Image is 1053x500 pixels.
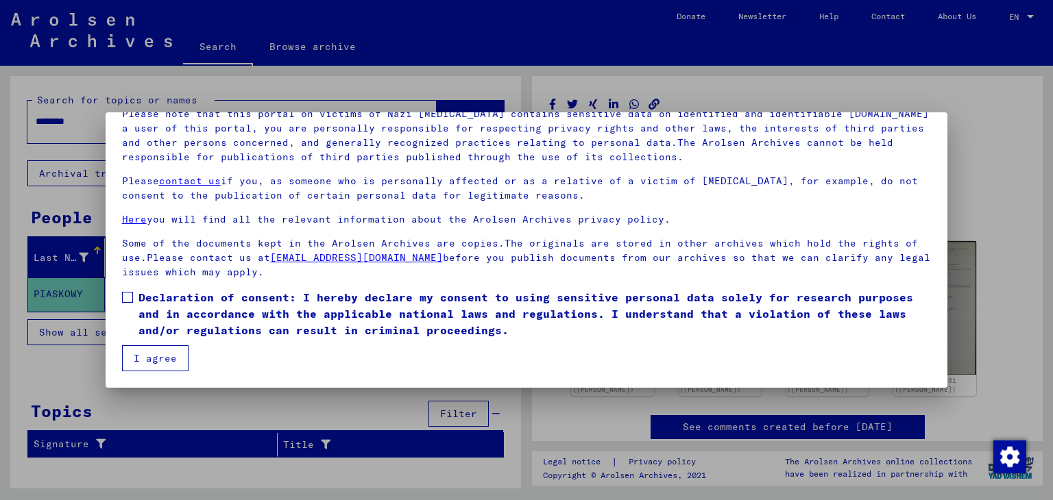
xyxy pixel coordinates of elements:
a: [EMAIL_ADDRESS][DOMAIN_NAME] [270,251,443,264]
p: Please if you, as someone who is personally affected or as a relative of a victim of [MEDICAL_DAT... [122,174,932,203]
p: Some of the documents kept in the Arolsen Archives are copies.The originals are stored in other a... [122,236,932,279]
img: Change consent [993,440,1026,473]
span: Declaration of consent: I hereby declare my consent to using sensitive personal data solely for r... [138,289,932,338]
p: Please note that this portal on victims of Nazi [MEDICAL_DATA] contains sensitive data on identif... [122,107,932,164]
a: Here [122,213,147,225]
a: contact us [159,175,221,187]
p: you will find all the relevant information about the Arolsen Archives privacy policy. [122,212,932,227]
div: Change consent [993,440,1026,473]
button: I agree [122,345,189,371]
